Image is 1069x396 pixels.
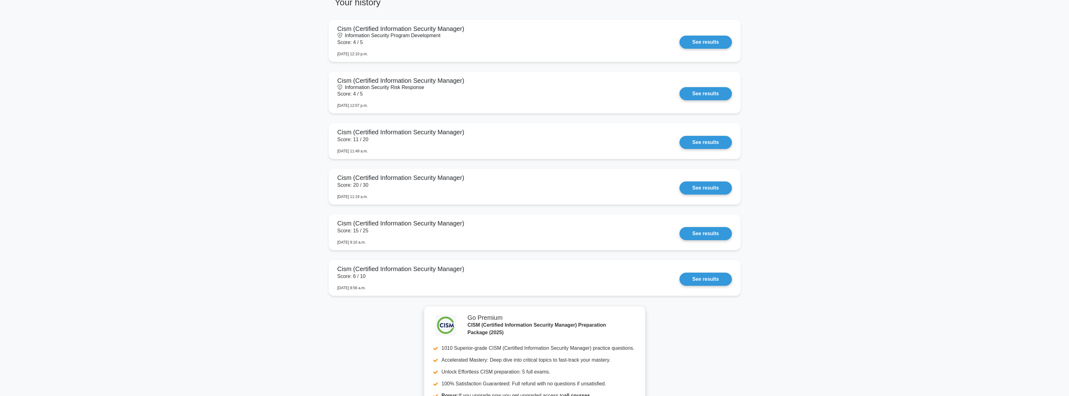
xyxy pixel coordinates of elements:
a: See results [679,87,732,100]
a: See results [679,136,732,149]
a: See results [679,181,732,195]
a: See results [679,227,732,240]
a: See results [679,36,732,49]
a: See results [679,273,732,286]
